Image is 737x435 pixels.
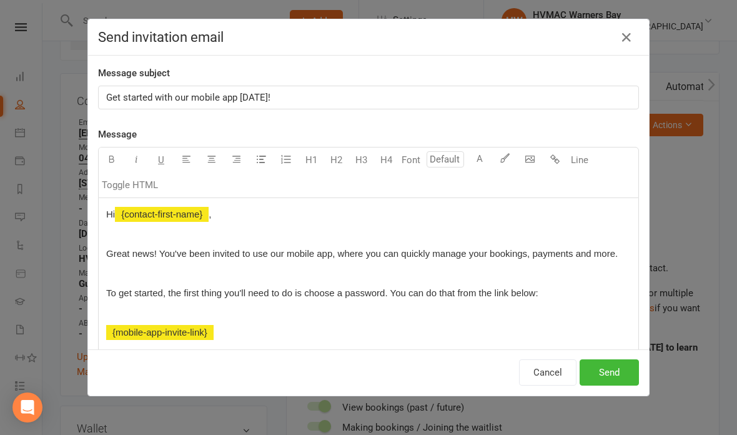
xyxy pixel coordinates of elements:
[427,151,464,167] input: Default
[209,209,211,219] span: ,
[349,147,373,172] button: H3
[149,147,174,172] button: U
[98,66,170,81] label: Message subject
[98,127,137,142] label: Message
[398,147,423,172] button: Font
[106,209,115,219] span: Hi
[373,147,398,172] button: H4
[324,147,349,172] button: H2
[106,248,618,259] span: Great news! You've been invited to use our mobile app, where you can quickly manage your bookings...
[467,147,492,172] button: A
[519,359,576,386] button: Cancel
[567,147,592,172] button: Line
[12,392,42,422] div: Open Intercom Messenger
[106,287,538,298] span: To get started, the first thing you'll need to do is choose a password. You can do that from the ...
[106,92,270,103] span: Get started with our mobile app [DATE]!
[616,27,636,47] button: Close
[580,359,639,386] button: Send
[98,29,639,45] h4: Send invitation email
[99,172,161,197] button: Toggle HTML
[299,147,324,172] button: H1
[158,154,164,166] span: U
